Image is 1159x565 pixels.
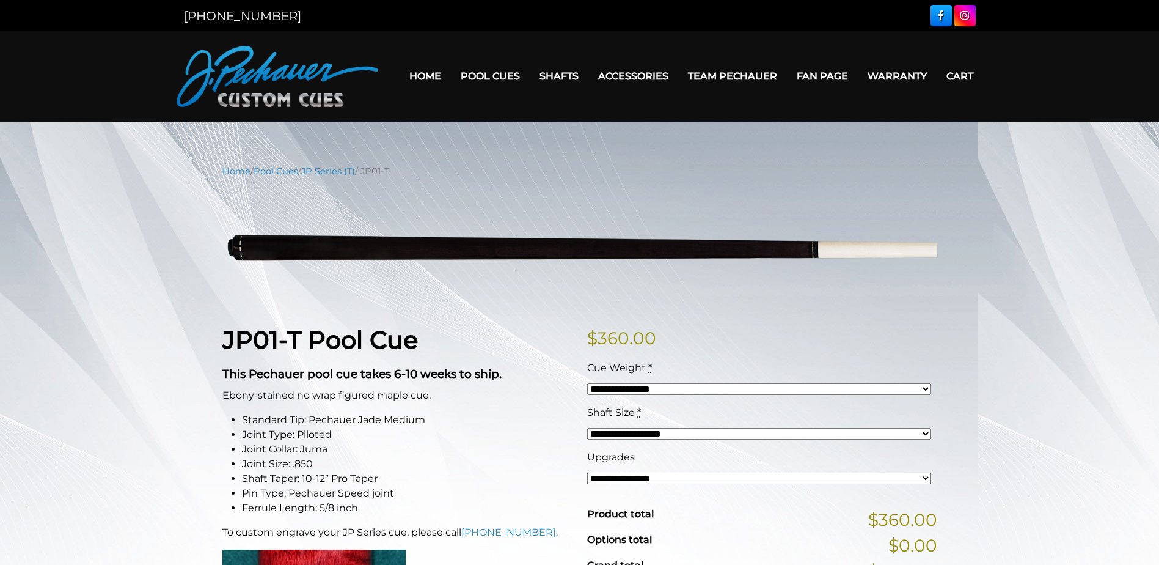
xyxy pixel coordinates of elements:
[587,328,598,349] span: $
[888,533,937,558] span: $0.00
[858,61,937,92] a: Warranty
[451,61,530,92] a: Pool Cues
[242,413,572,427] li: Standard Tip: Pechauer Jade Medium
[530,61,588,92] a: Shafts
[242,457,572,471] li: Joint Size: .850
[587,362,646,374] span: Cue Weight
[222,525,572,540] p: To custom engrave your JP Series cue, please call
[242,471,572,486] li: Shaft Taper: 10-12” Pro Taper
[588,61,678,92] a: Accessories
[461,526,558,538] a: [PHONE_NUMBER].
[587,407,635,418] span: Shaft Size
[587,328,656,349] bdi: 360.00
[184,9,301,23] a: [PHONE_NUMBER]
[222,187,937,306] img: jp01-T-1.png
[400,61,451,92] a: Home
[937,61,983,92] a: Cart
[868,507,937,533] span: $360.00
[177,46,378,107] img: Pechauer Custom Cues
[242,427,572,442] li: Joint Type: Piloted
[242,501,572,515] li: Ferrule Length: 5/8 inch
[222,164,937,178] nav: Breadcrumb
[587,451,635,463] span: Upgrades
[242,486,572,501] li: Pin Type: Pechauer Speed joint
[222,388,572,403] p: Ebony-stained no wrap figured maple cue.
[678,61,787,92] a: Team Pechauer
[301,166,355,177] a: JP Series (T)
[222,325,418,355] strong: JP01-T Pool Cue
[787,61,858,92] a: Fan Page
[254,166,298,177] a: Pool Cues
[587,534,652,545] span: Options total
[587,508,654,520] span: Product total
[648,362,652,374] abbr: required
[242,442,572,457] li: Joint Collar: Juma
[222,367,502,381] strong: This Pechauer pool cue takes 6-10 weeks to ship.
[637,407,641,418] abbr: required
[222,166,250,177] a: Home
